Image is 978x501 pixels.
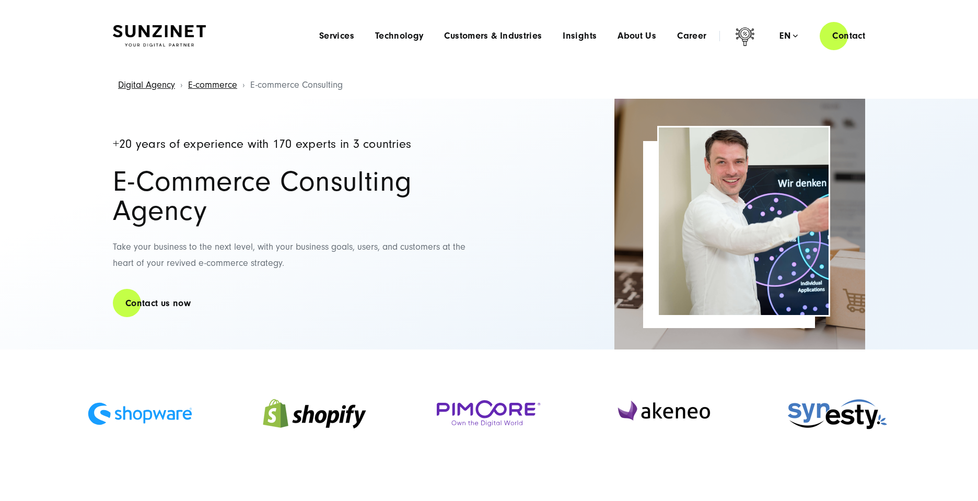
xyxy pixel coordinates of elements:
[262,386,367,442] img: Shopify_quiz
[113,288,203,318] a: Contact us now
[118,79,175,90] a: Digital Agency
[786,393,890,434] img: Synesty-Logo
[113,25,206,47] img: SUNZINET Full Service Digital Agentur
[618,31,656,41] a: About Us
[113,239,479,271] p: Take your business to the next level, with your business goals, users, and customers at the heart...
[113,167,479,226] h1: E-Commerce Consulting Agency
[444,31,542,41] a: Customers & Industries
[611,394,716,433] img: Logo_akeneo
[319,31,354,41] a: Services
[820,21,878,51] a: Contact
[659,127,829,315] img: E-commerce consulting header | Employee explaining something in front of a screen
[188,79,237,90] a: E-commerce
[614,99,865,349] img: Full-Service Digitalagentur SUNZINET - E-Commerce Beratung_2
[375,31,424,41] a: Technology
[113,138,479,151] h4: +20 years of experience with 170 experts in 3 countries
[437,400,541,427] img: Pimcore
[563,31,597,41] a: Insights
[88,402,192,425] img: shopware_logo_blue
[779,31,798,41] div: en
[250,79,343,90] span: E-commerce Consulting
[677,31,706,41] a: Career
